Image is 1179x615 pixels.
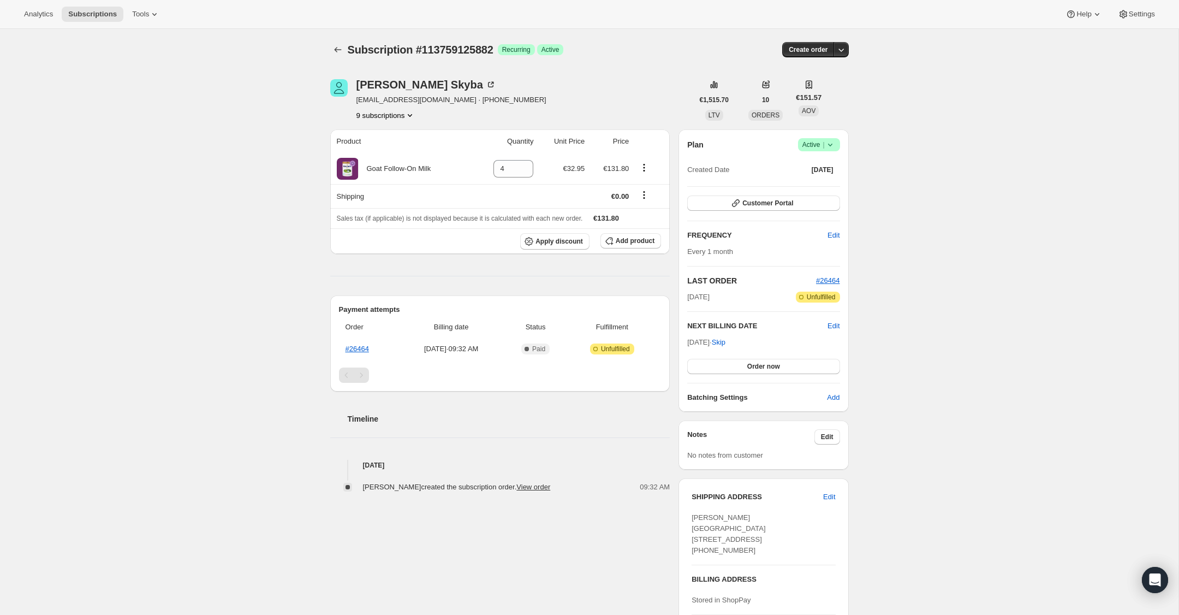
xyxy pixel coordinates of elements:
[802,107,815,115] span: AOV
[330,129,473,153] th: Product
[17,7,59,22] button: Analytics
[805,162,840,178] button: [DATE]
[541,45,559,54] span: Active
[823,140,824,149] span: |
[1076,10,1091,19] span: Help
[635,162,653,174] button: Product actions
[816,276,839,285] a: #26464
[339,304,662,315] h2: Payment attempts
[508,322,563,333] span: Status
[356,110,416,121] button: Product actions
[520,233,589,250] button: Apply discount
[814,429,840,445] button: Edit
[692,513,765,554] span: [PERSON_NAME] [GEOGRAPHIC_DATA][STREET_ADDRESS] [PHONE_NUMBER]
[339,368,662,383] nav: Pagination
[601,345,630,353] span: Unfulfilled
[616,236,654,245] span: Add product
[502,45,531,54] span: Recurring
[823,492,835,502] span: Edit
[816,275,839,286] button: #26464
[68,10,117,19] span: Subscriptions
[1142,567,1168,593] div: Open Intercom Messenger
[611,192,629,200] span: €0.00
[330,79,348,97] span: Hanna Skyba
[742,199,793,208] span: Customer Portal
[687,247,733,256] span: Every 1 month
[700,96,729,104] span: €1,515.70
[1059,7,1109,22] button: Help
[337,158,359,180] img: product img
[62,7,123,22] button: Subscriptions
[687,321,827,332] h2: NEXT BILLING DATE
[337,215,583,222] span: Sales tax (if applicable) is not displayed because it is calculated with each new order.
[330,42,346,57] button: Subscriptions
[827,230,839,241] span: Edit
[802,139,836,150] span: Active
[692,574,835,585] h3: BILLING ADDRESS
[1111,7,1162,22] button: Settings
[747,362,780,371] span: Order now
[330,460,670,471] h4: [DATE]
[821,227,846,244] button: Edit
[126,7,166,22] button: Tools
[687,451,763,459] span: No notes from customer
[348,413,670,424] h2: Timeline
[692,596,751,604] span: Stored in ShopPay
[821,433,833,441] span: Edit
[346,345,369,353] a: #26464
[1129,10,1155,19] span: Settings
[687,139,704,150] h2: Plan
[348,44,493,56] span: Subscription #113759125882
[820,389,846,406] button: Add
[817,488,842,506] button: Edit
[755,92,776,108] button: 10
[516,483,550,491] a: View order
[687,292,710,303] span: [DATE]
[807,293,836,301] span: Unfulfilled
[537,129,588,153] th: Unit Price
[827,321,839,332] button: Edit
[687,164,729,175] span: Created Date
[827,392,839,403] span: Add
[563,164,585,173] span: €32.95
[812,165,833,174] span: [DATE]
[359,163,431,174] div: Goat Follow-On Milk
[401,322,502,333] span: Billing date
[687,359,839,374] button: Order now
[687,338,725,346] span: [DATE] ·
[693,92,735,108] button: €1,515.70
[593,214,619,222] span: €131.80
[692,492,823,502] h3: SHIPPING ADDRESS
[535,237,583,246] span: Apply discount
[569,322,654,333] span: Fulfillment
[24,10,53,19] span: Analytics
[640,482,670,493] span: 09:32 AM
[401,344,502,354] span: [DATE] · 09:32 AM
[687,230,827,241] h2: FREQUENCY
[782,42,834,57] button: Create order
[339,315,398,339] th: Order
[532,345,545,353] span: Paid
[330,184,473,208] th: Shipping
[363,483,551,491] span: [PERSON_NAME] created the subscription order.
[687,196,839,211] button: Customer Portal
[356,94,546,105] span: [EMAIL_ADDRESS][DOMAIN_NAME] · [PHONE_NUMBER]
[705,334,732,351] button: Skip
[600,233,661,249] button: Add product
[762,96,769,104] span: 10
[603,164,629,173] span: €131.80
[687,275,816,286] h2: LAST ORDER
[796,92,821,103] span: €151.57
[588,129,632,153] th: Price
[712,337,725,348] span: Skip
[356,79,496,90] div: [PERSON_NAME] Skyba
[635,189,653,201] button: Shipping actions
[708,111,720,119] span: LTV
[687,429,814,445] h3: Notes
[752,111,779,119] span: ORDERS
[132,10,149,19] span: Tools
[687,392,827,403] h6: Batching Settings
[789,45,827,54] span: Create order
